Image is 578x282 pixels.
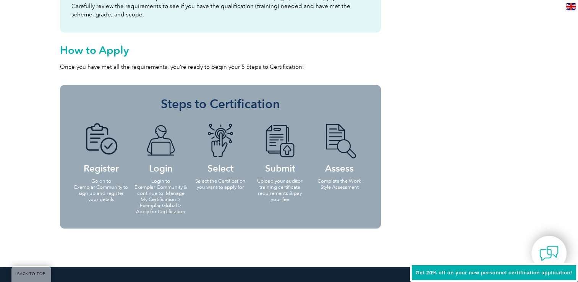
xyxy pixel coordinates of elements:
h4: Login [133,123,188,172]
p: Upload your auditor training certificate requirements & pay your fee [253,178,308,203]
p: Complete the Work Style Assessment [312,178,367,190]
h4: Submit [253,123,308,172]
h4: Assess [312,123,367,172]
img: icon-blue-doc-arrow.png [259,123,301,158]
h4: Select [193,123,248,172]
h2: How to Apply [60,44,381,56]
p: Go on to Exemplar Community to sign up and register your details [74,178,129,203]
img: contact-chat.png [539,244,559,263]
h3: Steps to Certification [71,96,369,112]
img: icon-blue-doc-tick.png [80,123,122,158]
h4: Register [74,123,129,172]
span: Get 20% off on your new personnel certification application! [416,270,572,276]
p: Select the Certification you want to apply for [193,178,248,190]
img: en [566,3,576,10]
p: Login to Exemplar Community & continue to: Manage My Certification > Exemplar Global > Apply for ... [133,178,188,215]
a: BACK TO TOP [11,266,51,282]
img: icon-blue-doc-search.png [319,123,361,158]
p: Once you have met all the requirements, you’re ready to begin your 5 Steps to Certification! [60,63,381,71]
img: icon-blue-laptop-male.png [140,123,182,158]
img: icon-blue-finger-button.png [199,123,241,158]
